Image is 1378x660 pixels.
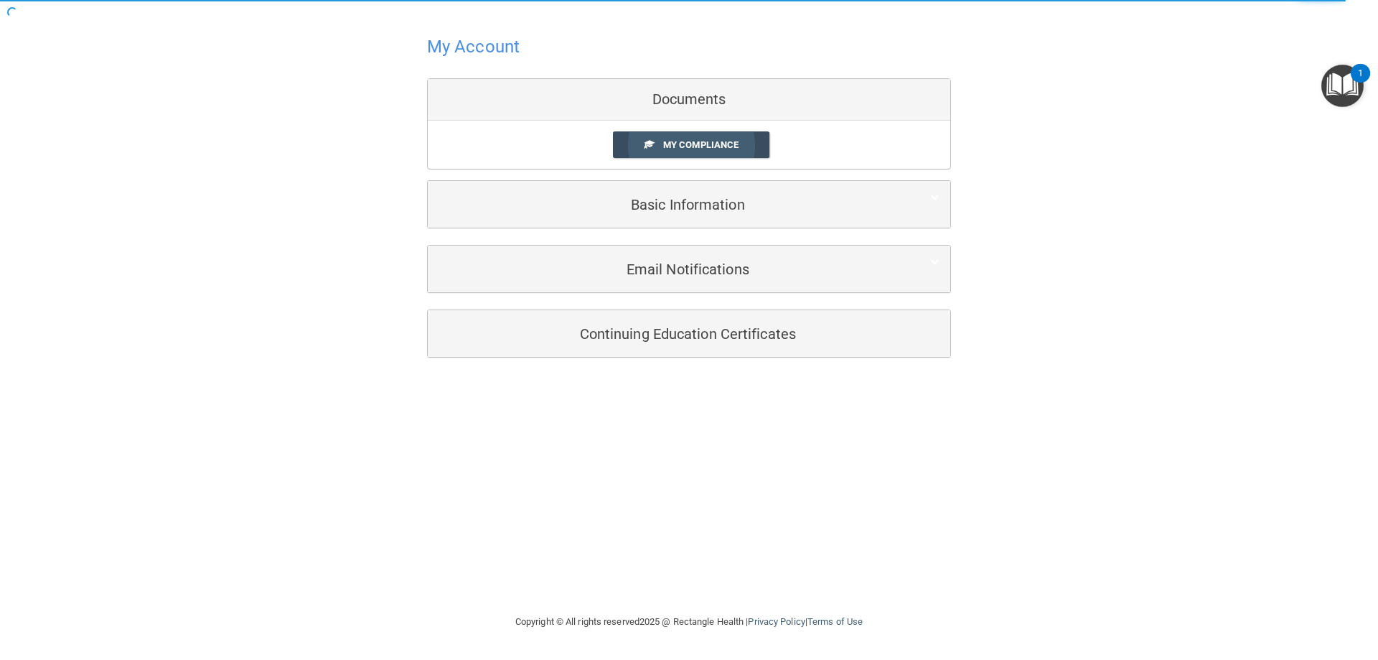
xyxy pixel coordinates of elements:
[807,616,863,627] a: Terms of Use
[439,188,939,220] a: Basic Information
[439,197,896,213] h5: Basic Information
[427,599,951,645] div: Copyright © All rights reserved 2025 @ Rectangle Health | |
[663,139,739,150] span: My Compliance
[1321,65,1364,107] button: Open Resource Center, 1 new notification
[428,79,950,121] div: Documents
[439,261,896,277] h5: Email Notifications
[748,616,805,627] a: Privacy Policy
[1358,73,1363,92] div: 1
[439,317,939,350] a: Continuing Education Certificates
[427,37,520,56] h4: My Account
[439,326,896,342] h5: Continuing Education Certificates
[439,253,939,285] a: Email Notifications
